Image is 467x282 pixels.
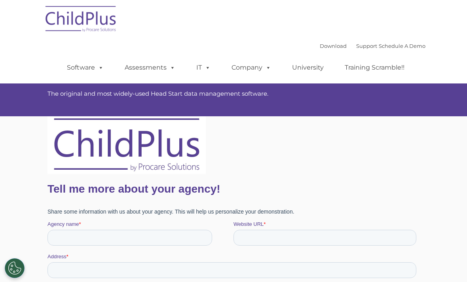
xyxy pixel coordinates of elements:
[320,43,347,49] a: Download
[59,60,112,76] a: Software
[337,60,412,76] a: Training Scramble!!
[248,170,269,176] span: Zip Code
[117,60,183,76] a: Assessments
[47,90,268,97] span: The original and most widely-used Head Start data management software.
[379,43,425,49] a: Schedule A Demo
[224,60,279,76] a: Company
[186,105,216,111] span: Website URL
[186,202,210,208] span: Last name
[188,60,218,76] a: IT
[124,170,136,176] span: State
[124,235,158,240] span: Phone number
[248,235,266,240] span: Job title
[356,43,377,49] a: Support
[42,0,121,40] img: ChildPlus by Procare Solutions
[5,258,25,278] button: Cookies Settings
[320,43,425,49] font: |
[284,60,332,76] a: University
